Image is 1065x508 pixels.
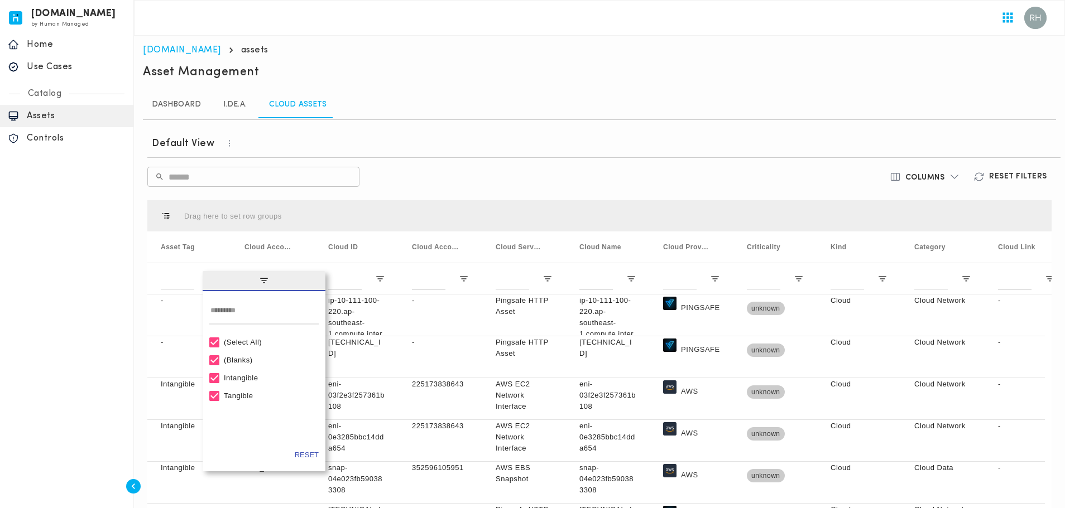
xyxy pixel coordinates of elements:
p: Pingsafe HTTP Asset [496,337,553,359]
span: unknown [747,463,785,488]
p: Cloud [831,420,888,432]
p: AWS [681,379,698,404]
button: Open Filter Menu [961,274,971,284]
img: Ronadell Hongo [1024,7,1047,29]
span: Cloud Service Name [496,243,543,251]
button: Open Filter Menu [459,274,469,284]
p: Cloud Network [914,295,971,306]
p: Home [27,39,126,50]
h5: Asset Management [143,65,259,80]
p: Cloud [831,379,888,390]
p: Cloud Network [914,337,971,348]
button: User [1020,2,1051,33]
input: Cloud Account ID Filter Input [412,268,445,290]
button: Open Filter Menu [543,274,553,284]
p: - [998,379,1055,390]
span: filter [203,271,325,291]
span: Cloud Name [579,243,621,251]
button: Reset Filters [967,167,1056,187]
button: Open Filter Menu [710,274,720,284]
p: - [161,295,218,306]
button: Open Filter Menu [1045,274,1055,284]
span: Cloud Account ID [412,243,459,251]
input: Cloud Account Name Filter Input [244,268,278,290]
span: Kind [831,243,847,251]
p: Catalog [20,88,70,99]
p: AWS [681,462,698,488]
p: snap-04e023fb590383308 [579,462,636,496]
p: eni-0e3285bbc14dda654 [579,420,636,454]
p: ip-10-111-100-220.ap-southeast-1.compute.internal [328,295,385,351]
span: Asset Tag [161,243,195,251]
p: PINGSAFE [681,295,720,321]
p: eni-0e3285bbc14dda654 [328,420,385,454]
h6: Default View [152,137,214,151]
div: Intangible [224,374,314,382]
span: unknown [747,296,785,321]
p: [TECHNICAL_ID] [579,337,636,359]
a: I.DE.A. [210,91,260,118]
p: - [161,337,218,348]
h6: Columns [905,173,945,183]
p: AWS EC2 Network Interface [496,379,553,412]
p: AWS EC2 Network Interface [496,420,553,454]
button: Open Filter Menu [375,274,385,284]
p: Cloud Network [914,420,971,432]
p: Pingsafe HTTP Asset [496,295,553,317]
button: Open Filter Menu [626,274,636,284]
span: Criticality [747,243,780,251]
p: [TECHNICAL_ID] [328,337,385,359]
p: Cloud [831,462,888,473]
input: Cloud Name Filter Input [579,268,613,290]
span: Category [914,243,946,251]
p: - [412,337,469,348]
p: - [412,295,469,306]
nav: breadcrumb [143,45,1056,56]
a: Cloud Assets [260,91,335,118]
input: Cloud Link Filter Input [998,268,1032,290]
p: Assets [27,110,126,122]
p: Cloud Data [914,462,971,473]
div: (Blanks) [224,356,314,364]
button: Open Filter Menu [794,274,804,284]
span: unknown [747,421,785,447]
p: - [998,337,1055,348]
p: AWS EBS Snapshot [496,462,553,485]
img: invicta.io [9,11,22,25]
p: Intangible [161,462,218,473]
p: snap-04e023fb590383308 [328,462,385,496]
p: 225173838643 [412,420,469,432]
p: AWS [681,420,698,446]
span: by Human Managed [31,21,89,27]
p: Cloud Network [914,379,971,390]
p: 225173838643 [412,379,469,390]
div: (Select All) [224,338,314,346]
h6: Reset Filters [989,172,1047,182]
p: - [998,462,1055,473]
input: Cloud ID Filter Input [328,268,362,290]
p: - [998,420,1055,432]
h6: [DOMAIN_NAME] [31,10,116,18]
p: assets [241,45,268,56]
div: Tangible [224,391,314,400]
p: eni-03f2e3f257361b108 [328,379,385,412]
button: Open Filter Menu [877,274,888,284]
button: Columns [883,167,967,187]
span: Drag here to set row groups [184,212,282,220]
p: Cloud [831,337,888,348]
p: - [998,295,1055,306]
p: PINGSAFE [681,337,720,362]
span: Cloud Account Name [244,243,291,251]
span: Cloud Provider [663,243,710,251]
a: Dashboard [143,91,210,118]
button: Reset [295,449,319,461]
a: [DOMAIN_NAME] [143,46,221,55]
span: unknown [747,379,785,405]
input: Search filter values [209,302,319,325]
p: Intangible [161,420,218,432]
p: Controls [27,133,126,144]
span: Cloud Link [998,243,1035,251]
p: Use Cases [27,61,126,72]
span: Cloud ID [328,243,358,251]
p: ip-10-111-100-220.ap-southeast-1.compute.internal [579,295,636,351]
